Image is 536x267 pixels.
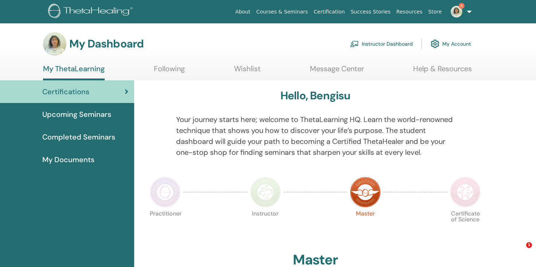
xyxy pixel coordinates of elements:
[43,64,105,80] a: My ThetaLearning
[250,177,281,207] img: Instructor
[42,109,111,120] span: Upcoming Seminars
[450,211,481,241] p: Certificate of Science
[48,4,135,20] img: logo.png
[451,6,462,18] img: default.jpg
[150,177,180,207] img: Practitioner
[350,36,413,52] a: Instructor Dashboard
[393,5,426,19] a: Resources
[232,5,253,19] a: About
[176,114,455,158] p: Your journey starts here; welcome to ThetaLearning HQ. Learn the world-renowned technique that sh...
[234,64,261,79] a: Wishlist
[511,242,529,260] iframe: Intercom live chat
[42,86,89,97] span: Certifications
[426,5,445,19] a: Store
[350,211,381,241] p: Master
[526,242,532,248] span: 1
[43,32,66,56] img: default.jpg
[42,131,115,142] span: Completed Seminars
[450,177,481,207] img: Certificate of Science
[154,64,185,79] a: Following
[69,37,144,50] h3: My Dashboard
[42,154,94,165] span: My Documents
[350,41,359,47] img: chalkboard-teacher.svg
[311,5,347,19] a: Certification
[413,64,472,79] a: Help & Resources
[310,64,364,79] a: Message Center
[250,211,281,241] p: Instructor
[253,5,311,19] a: Courses & Seminars
[348,5,393,19] a: Success Stories
[431,38,439,50] img: cog.svg
[150,211,180,241] p: Practitioner
[350,177,381,207] img: Master
[280,89,350,102] h3: Hello, Bengisu
[459,3,465,9] span: 4
[431,36,471,52] a: My Account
